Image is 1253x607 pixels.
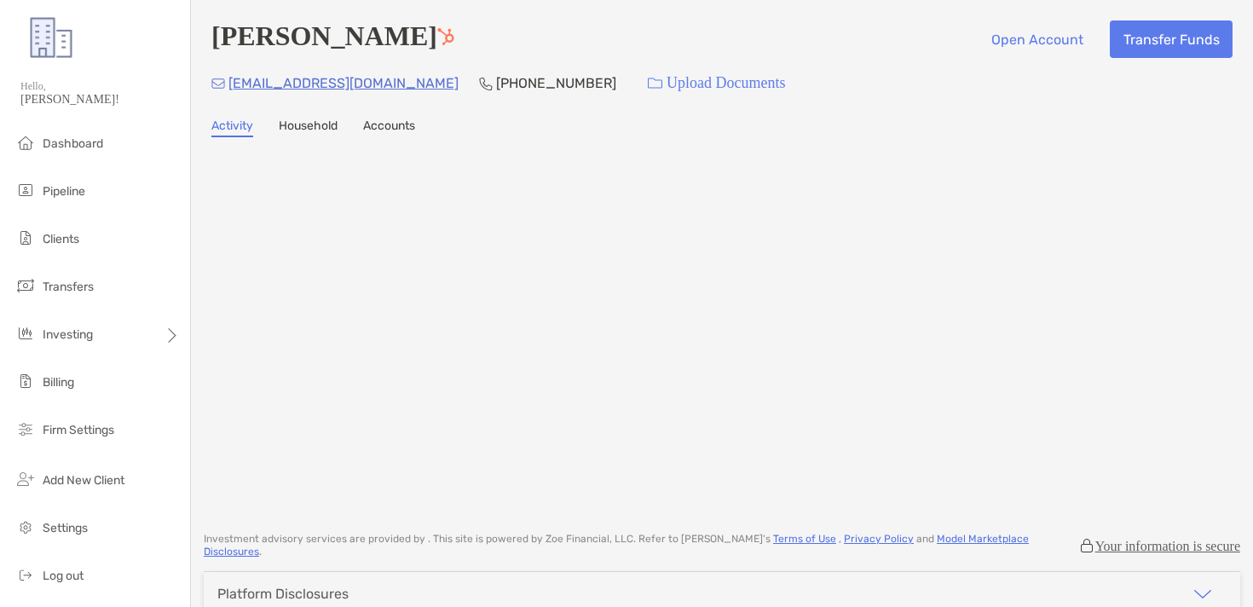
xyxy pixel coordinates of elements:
span: Pipeline [43,184,85,199]
button: Open Account [978,20,1096,58]
a: Upload Documents [637,65,796,101]
a: Household [279,119,338,137]
img: billing icon [15,371,36,391]
img: pipeline icon [15,180,36,200]
span: [PERSON_NAME]! [20,93,180,107]
img: button icon [648,78,662,90]
a: Accounts [363,119,415,137]
img: transfers icon [15,275,36,296]
h4: [PERSON_NAME] [211,20,454,58]
p: Investment advisory services are provided by . This site is powered by Zoe Financial, LLC. Refer ... [204,533,1078,558]
img: settings icon [15,517,36,537]
span: Dashboard [43,136,103,151]
p: Your information is secure [1095,538,1240,554]
span: Billing [43,375,74,390]
img: Phone Icon [479,77,493,90]
span: Firm Settings [43,423,114,437]
span: Log out [43,569,84,583]
a: Terms of Use [773,533,836,545]
img: icon arrow [1192,584,1213,604]
p: [EMAIL_ADDRESS][DOMAIN_NAME] [228,72,459,94]
img: Zoe Logo [20,7,82,68]
img: add_new_client icon [15,469,36,489]
a: Model Marketplace Disclosures [204,533,1029,558]
img: firm-settings icon [15,419,36,439]
img: Hubspot Icon [437,28,454,45]
img: clients icon [15,228,36,248]
div: Platform Disclosures [217,586,349,602]
span: Add New Client [43,473,124,488]
a: Go to Hubspot Deal [437,20,454,51]
img: dashboard icon [15,132,36,153]
img: Email Icon [211,78,225,89]
span: Settings [43,521,88,535]
span: Transfers [43,280,94,294]
button: Transfer Funds [1110,20,1233,58]
span: Investing [43,327,93,342]
p: [PHONE_NUMBER] [496,72,616,94]
img: investing icon [15,323,36,344]
span: Clients [43,232,79,246]
a: Privacy Policy [844,533,914,545]
img: logout icon [15,564,36,585]
a: Activity [211,119,253,137]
